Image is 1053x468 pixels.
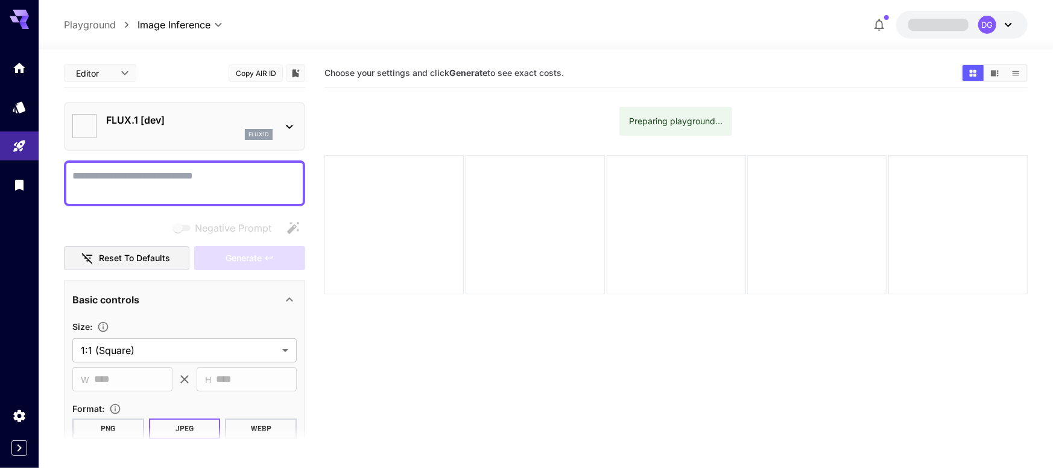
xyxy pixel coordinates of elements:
div: FLUX.1 [dev]flux1d [72,108,297,145]
div: DG [978,16,996,34]
span: H [205,373,211,387]
button: Choose the file format for the output image. [104,403,126,415]
button: Add to library [290,66,301,80]
span: Choose your settings and click to see exact costs. [324,68,564,78]
div: Preparing playground... [629,110,723,132]
button: Expand sidebar [11,440,27,456]
div: Settings [12,408,27,423]
div: Library [12,177,27,192]
button: Show media in list view [1005,65,1026,81]
span: Editor [76,67,113,80]
button: Reset to defaults [64,246,189,271]
div: Models [12,100,27,115]
b: Generate [449,68,487,78]
button: PNG [72,419,144,439]
span: Negative prompts are not compatible with the selected model. [171,220,281,235]
span: 1:1 (Square) [81,343,277,358]
div: Show media in grid viewShow media in video viewShow media in list view [961,64,1028,82]
p: Basic controls [72,292,139,307]
button: Copy AIR ID [229,65,283,82]
button: WEBP [225,419,297,439]
span: Image Inference [138,17,210,32]
nav: breadcrumb [64,17,138,32]
button: DG [896,11,1028,39]
button: Show media in video view [984,65,1005,81]
div: Playground [12,139,27,154]
span: Size : [72,321,92,332]
button: JPEG [149,419,221,439]
a: Playground [64,17,116,32]
span: W [81,373,89,387]
div: Home [12,60,27,75]
span: Negative Prompt [195,221,271,235]
p: flux1d [248,130,269,139]
button: Adjust the dimensions of the generated image by specifying its width and height in pixels, or sel... [92,321,114,333]
div: Basic controls [72,285,297,314]
p: FLUX.1 [dev] [106,113,273,127]
span: Format : [72,403,104,414]
button: Show media in grid view [963,65,984,81]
